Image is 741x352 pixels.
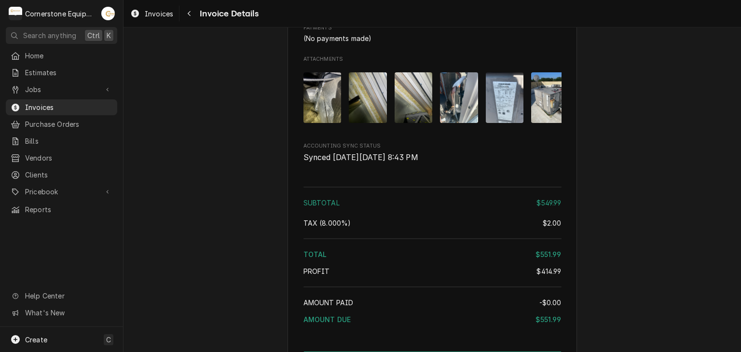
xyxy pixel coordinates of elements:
a: Estimates [6,65,117,81]
span: Jobs [25,84,98,95]
img: zuM5uq8TFWfBtfEXSh1K [303,72,342,123]
button: Navigate back [181,6,197,21]
div: Andrew Buigues's Avatar [101,7,115,20]
div: AB [101,7,115,20]
a: Home [6,48,117,64]
a: Invoices [126,6,177,22]
a: Go to Jobs [6,81,117,97]
div: $551.99 [535,249,561,259]
a: Purchase Orders [6,116,117,132]
div: Cornerstone Equipment Repair, LLC's Avatar [9,7,22,20]
span: Synced [DATE][DATE] 8:43 PM [303,153,418,162]
span: Search anything [23,30,76,41]
div: $551.99 [535,314,561,325]
span: What's New [25,308,111,318]
a: Vendors [6,150,117,166]
div: -$0.00 [539,298,562,308]
img: eGuPn2YRsGqmlDNyeYoQ [486,72,524,123]
div: Attachments [303,55,562,131]
span: Amount Due [303,315,351,324]
div: $414.99 [536,266,561,276]
div: Profit [303,266,562,276]
img: EliIW1RNQ9Oja9W4toh1 [395,72,433,123]
span: K [107,30,111,41]
span: [6%] South Carolina State [1%] South Carolina, Cherokee County [1%] South Carolina, Cherokee Educ... [303,219,351,227]
span: Help Center [25,291,111,301]
span: Subtotal [303,199,340,207]
span: Accounting Sync Status [303,152,562,163]
div: C [9,7,22,20]
span: Create [25,336,47,344]
img: Hdr9L2DARUqKUHP1TNLO [440,72,478,123]
span: Invoice Details [197,7,258,20]
span: Purchase Orders [25,119,112,129]
span: Pricebook [25,187,98,197]
span: Ctrl [87,30,100,41]
div: $549.99 [536,198,561,208]
div: $2.00 [543,218,562,228]
span: Profit [303,267,330,275]
span: Home [25,51,112,61]
img: sIvkvPxRLG1OM50GzqZp [349,72,387,123]
span: Amount Paid [303,298,354,307]
span: Reports [25,204,112,215]
div: Cornerstone Equipment Repair, LLC [25,9,96,19]
div: Subtotal [303,198,562,208]
span: Attachments [303,55,562,63]
div: Payments [303,24,562,43]
span: C [106,335,111,345]
span: Clients [25,170,112,180]
span: Attachments [303,65,562,131]
a: Bills [6,133,117,149]
label: Payments [303,24,562,32]
span: Accounting Sync Status [303,142,562,150]
button: Search anythingCtrlK [6,27,117,44]
a: Go to Pricebook [6,184,117,200]
a: Invoices [6,99,117,115]
span: Vendors [25,153,112,163]
div: Amount Due [303,314,562,325]
a: Go to Help Center [6,288,117,304]
div: Amount Summary [303,183,562,331]
div: Tax [303,218,562,228]
span: Invoices [25,102,112,112]
div: Total [303,249,562,259]
span: Estimates [25,68,112,78]
a: Go to What's New [6,305,117,321]
a: Clients [6,167,117,183]
span: Bills [25,136,112,146]
a: Reports [6,202,117,217]
img: n5lcjxI0SWybhSKlsEoM [531,72,569,123]
div: Accounting Sync Status [303,142,562,163]
div: Amount Paid [303,298,562,308]
span: Invoices [145,9,173,19]
span: Total [303,250,327,258]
